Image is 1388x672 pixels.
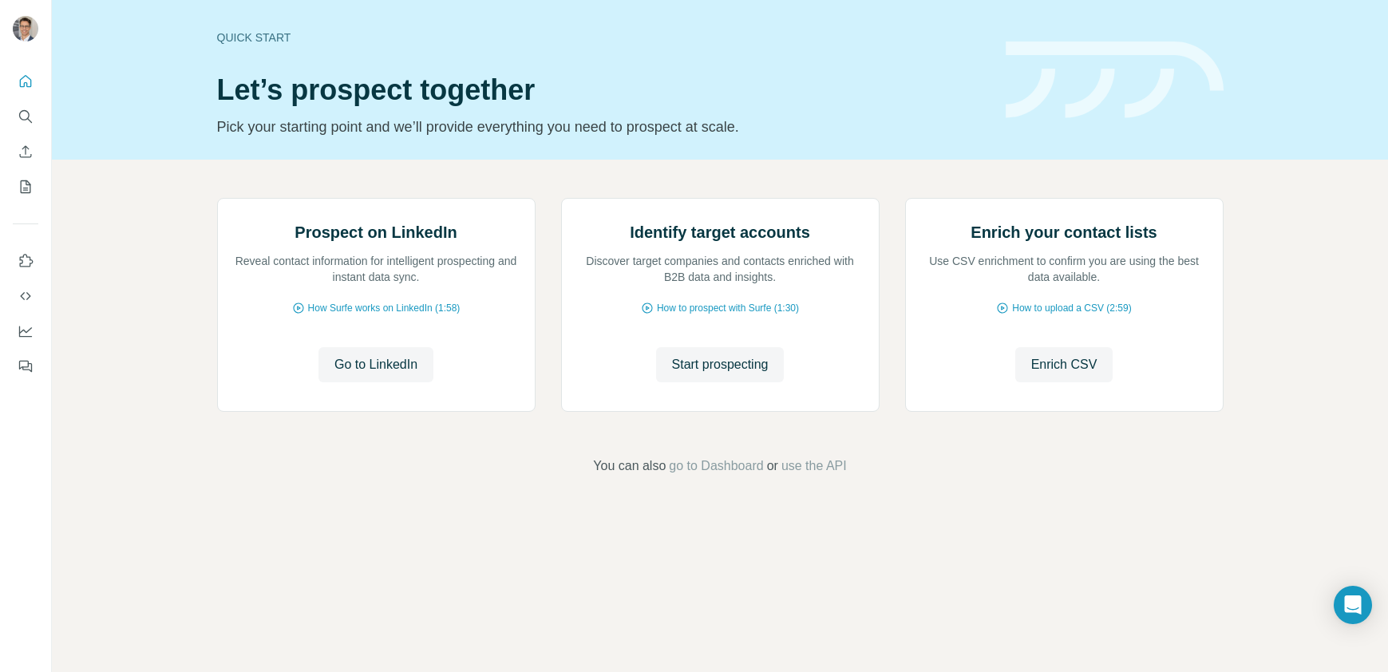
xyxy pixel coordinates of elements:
button: Quick start [13,67,38,96]
div: Quick start [217,30,987,45]
button: Search [13,102,38,131]
button: Start prospecting [656,347,785,382]
div: Open Intercom Messenger [1334,586,1372,624]
button: Enrich CSV [1015,347,1113,382]
span: Go to LinkedIn [334,355,417,374]
button: go to Dashboard [669,457,763,476]
button: Use Surfe on LinkedIn [13,247,38,275]
span: Enrich CSV [1031,355,1097,374]
button: Use Surfe API [13,282,38,310]
h2: Prospect on LinkedIn [295,221,457,243]
button: use the API [781,457,847,476]
span: or [767,457,778,476]
p: Use CSV enrichment to confirm you are using the best data available. [922,253,1207,285]
p: Pick your starting point and we’ll provide everything you need to prospect at scale. [217,116,987,138]
h2: Enrich your contact lists [971,221,1157,243]
button: Feedback [13,352,38,381]
span: You can also [593,457,666,476]
h1: Let’s prospect together [217,74,987,106]
button: My lists [13,172,38,201]
button: Enrich CSV [13,137,38,166]
img: Avatar [13,16,38,42]
h2: Identify target accounts [630,221,810,243]
p: Discover target companies and contacts enriched with B2B data and insights. [578,253,863,285]
button: Dashboard [13,317,38,346]
p: Reveal contact information for intelligent prospecting and instant data sync. [234,253,519,285]
span: How Surfe works on LinkedIn (1:58) [308,301,461,315]
span: How to upload a CSV (2:59) [1012,301,1131,315]
button: Go to LinkedIn [318,347,433,382]
span: How to prospect with Surfe (1:30) [657,301,799,315]
img: banner [1006,42,1224,119]
span: Start prospecting [672,355,769,374]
